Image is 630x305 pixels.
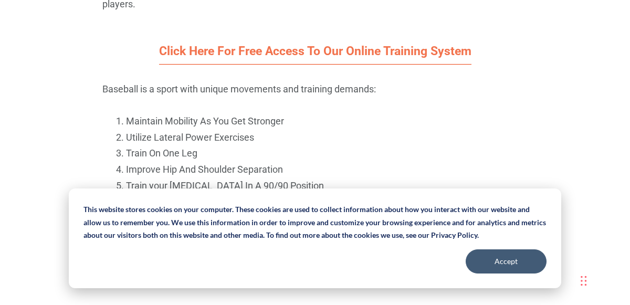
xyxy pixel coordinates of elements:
a: Click Here For Free Access To Our Online Training System [159,44,471,65]
p: Baseball is a sport with unique movements and training demands: [102,80,528,98]
li: Maintain Mobility As You Get Stronger [126,113,528,130]
button: Accept [466,249,547,274]
li: Train On One Leg [126,145,528,162]
div: Drag [581,265,587,297]
div: Cookie banner [69,188,561,288]
li: Train your [MEDICAL_DATA] In A 90/90 Position [126,178,528,194]
p: This website stores cookies on your computer. These cookies are used to collect information about... [83,203,547,242]
li: Improve Hip And Shoulder Separation [126,162,528,178]
li: Utilize Lateral Power Exercises [126,130,528,146]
